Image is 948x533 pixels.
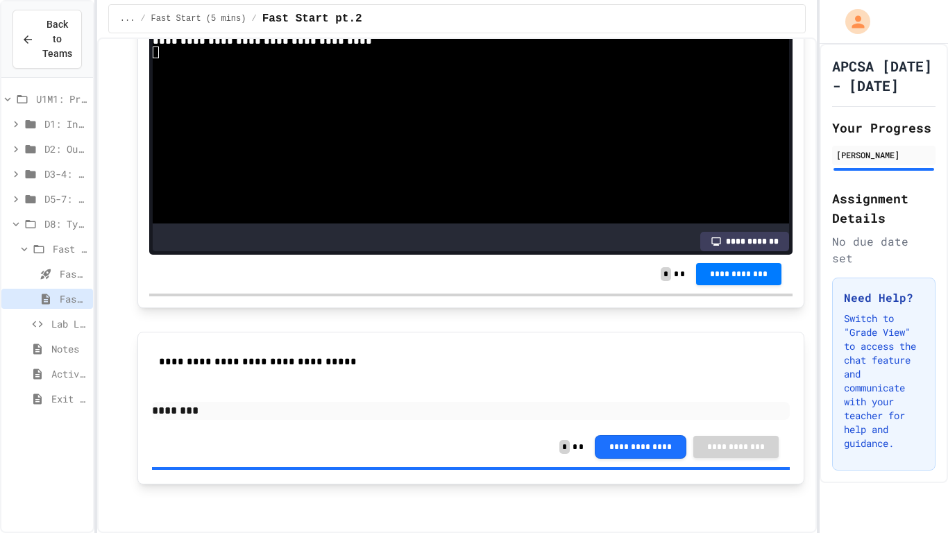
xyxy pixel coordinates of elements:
div: [PERSON_NAME] [836,149,931,161]
h2: Your Progress [832,118,936,137]
span: Activity [51,366,87,381]
span: Fast Start pt.1 [60,266,87,281]
h3: Need Help? [844,289,924,306]
h1: APCSA [DATE] - [DATE] [832,56,936,95]
span: D5-7: Data Types and Number Calculations [44,192,87,206]
span: D8: Type Casting [44,217,87,231]
div: No due date set [832,233,936,266]
p: Switch to "Grade View" to access the chat feature and communicate with your teacher for help and ... [844,312,924,450]
span: Fast Start (5 mins) [53,242,87,256]
span: Exit Ticket [51,391,87,406]
span: Back to Teams [42,17,72,61]
span: Lab Lecture [51,316,87,331]
span: Fast Start pt.2 [60,291,87,306]
span: D3-4: Variables and Input [44,167,87,181]
span: ... [120,13,135,24]
div: My Account [831,6,874,37]
span: D2: Output and Compiling Code [44,142,87,156]
span: / [251,13,256,24]
span: Fast Start (5 mins) [151,13,246,24]
span: Notes [51,341,87,356]
h2: Assignment Details [832,189,936,228]
span: D1: Intro to APCSA [44,117,87,131]
span: U1M1: Primitives, Variables, Basic I/O [36,92,87,106]
span: / [140,13,145,24]
span: Fast Start pt.2 [262,10,362,27]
